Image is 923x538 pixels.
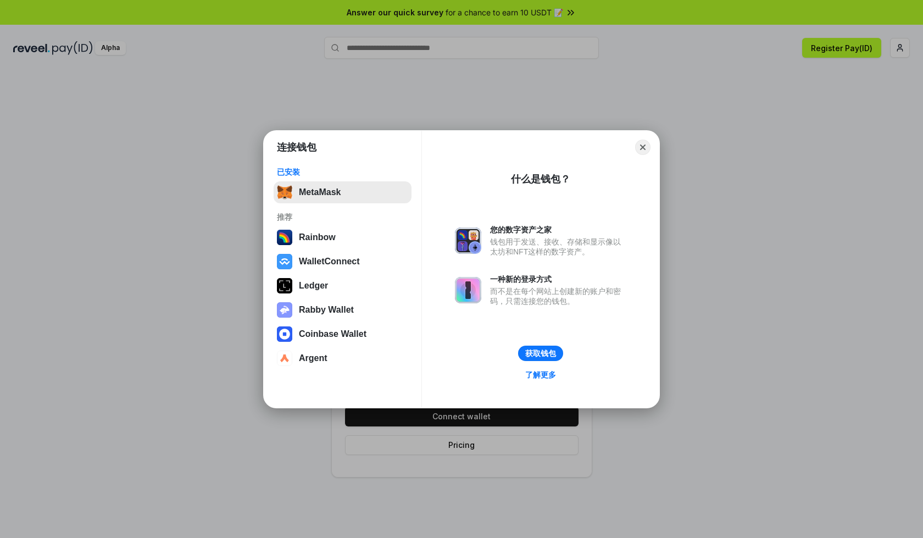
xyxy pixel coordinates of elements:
[274,181,412,203] button: MetaMask
[277,254,292,269] img: svg+xml,%3Csvg%20width%3D%2228%22%20height%3D%2228%22%20viewBox%3D%220%200%2028%2028%22%20fill%3D...
[490,286,626,306] div: 而不是在每个网站上创建新的账户和密码，只需连接您的钱包。
[277,278,292,293] img: svg+xml,%3Csvg%20xmlns%3D%22http%3A%2F%2Fwww.w3.org%2F2000%2Fsvg%22%20width%3D%2228%22%20height%3...
[299,257,360,267] div: WalletConnect
[518,346,563,361] button: 获取钱包
[277,326,292,342] img: svg+xml,%3Csvg%20width%3D%2228%22%20height%3D%2228%22%20viewBox%3D%220%200%2028%2028%22%20fill%3D...
[525,370,556,380] div: 了解更多
[274,251,412,273] button: WalletConnect
[274,299,412,321] button: Rabby Wallet
[511,173,570,186] div: 什么是钱包？
[299,353,327,363] div: Argent
[635,140,650,155] button: Close
[274,226,412,248] button: Rainbow
[455,277,481,303] img: svg+xml,%3Csvg%20xmlns%3D%22http%3A%2F%2Fwww.w3.org%2F2000%2Fsvg%22%20fill%3D%22none%22%20viewBox...
[277,212,408,222] div: 推荐
[274,275,412,297] button: Ledger
[490,274,626,284] div: 一种新的登录方式
[519,368,563,382] a: 了解更多
[277,230,292,245] img: svg+xml,%3Csvg%20width%3D%22120%22%20height%3D%22120%22%20viewBox%3D%220%200%20120%20120%22%20fil...
[274,347,412,369] button: Argent
[277,302,292,318] img: svg+xml,%3Csvg%20xmlns%3D%22http%3A%2F%2Fwww.w3.org%2F2000%2Fsvg%22%20fill%3D%22none%22%20viewBox...
[490,237,626,257] div: 钱包用于发送、接收、存储和显示像以太坊和NFT这样的数字资产。
[299,329,366,339] div: Coinbase Wallet
[277,141,316,154] h1: 连接钱包
[277,351,292,366] img: svg+xml,%3Csvg%20width%3D%2228%22%20height%3D%2228%22%20viewBox%3D%220%200%2028%2028%22%20fill%3D...
[525,348,556,358] div: 获取钱包
[299,187,341,197] div: MetaMask
[277,185,292,200] img: svg+xml,%3Csvg%20fill%3D%22none%22%20height%3D%2233%22%20viewBox%3D%220%200%2035%2033%22%20width%...
[299,281,328,291] div: Ledger
[274,323,412,345] button: Coinbase Wallet
[490,225,626,235] div: 您的数字资产之家
[277,167,408,177] div: 已安装
[299,305,354,315] div: Rabby Wallet
[299,232,336,242] div: Rainbow
[455,228,481,254] img: svg+xml,%3Csvg%20xmlns%3D%22http%3A%2F%2Fwww.w3.org%2F2000%2Fsvg%22%20fill%3D%22none%22%20viewBox...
